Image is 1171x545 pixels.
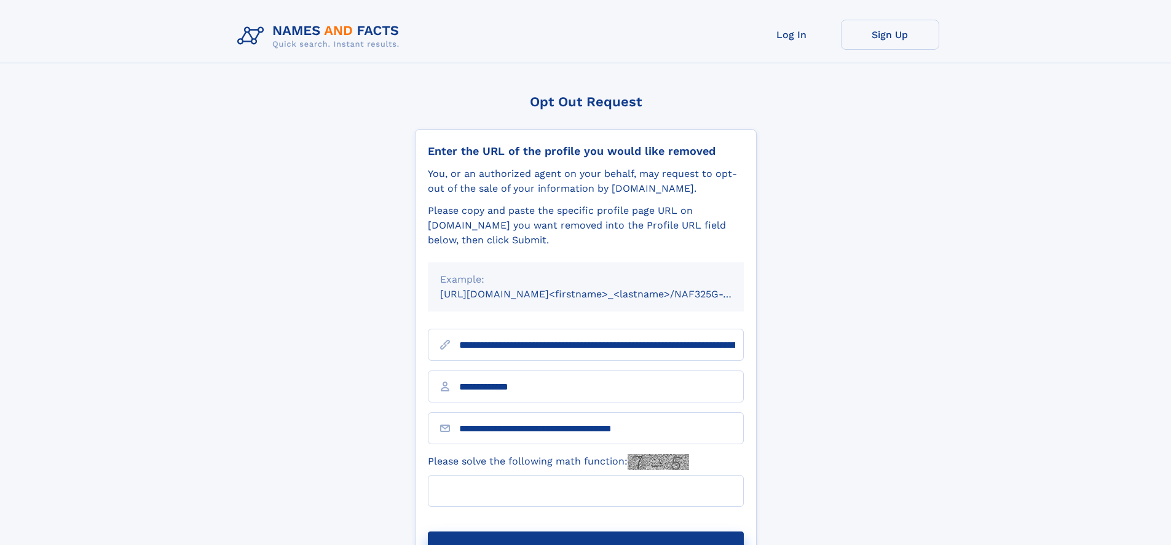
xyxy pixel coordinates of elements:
[415,94,757,109] div: Opt Out Request
[428,167,744,196] div: You, or an authorized agent on your behalf, may request to opt-out of the sale of your informatio...
[428,454,689,470] label: Please solve the following math function:
[232,20,409,53] img: Logo Names and Facts
[743,20,841,50] a: Log In
[428,144,744,158] div: Enter the URL of the profile you would like removed
[841,20,939,50] a: Sign Up
[440,288,767,300] small: [URL][DOMAIN_NAME]<firstname>_<lastname>/NAF325G-xxxxxxxx
[440,272,731,287] div: Example:
[428,203,744,248] div: Please copy and paste the specific profile page URL on [DOMAIN_NAME] you want removed into the Pr...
